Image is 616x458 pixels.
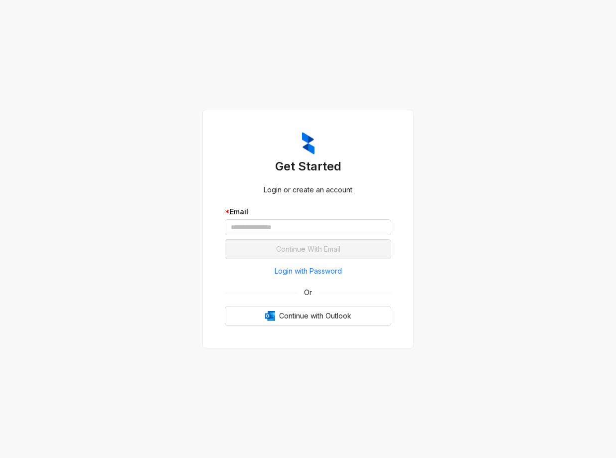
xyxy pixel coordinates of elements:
[297,287,319,298] span: Or
[225,206,391,217] div: Email
[225,184,391,195] div: Login or create an account
[265,311,275,321] img: Outlook
[225,263,391,279] button: Login with Password
[225,239,391,259] button: Continue With Email
[302,132,314,155] img: ZumaIcon
[279,310,351,321] span: Continue with Outlook
[225,158,391,174] h3: Get Started
[225,306,391,326] button: OutlookContinue with Outlook
[275,266,342,277] span: Login with Password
